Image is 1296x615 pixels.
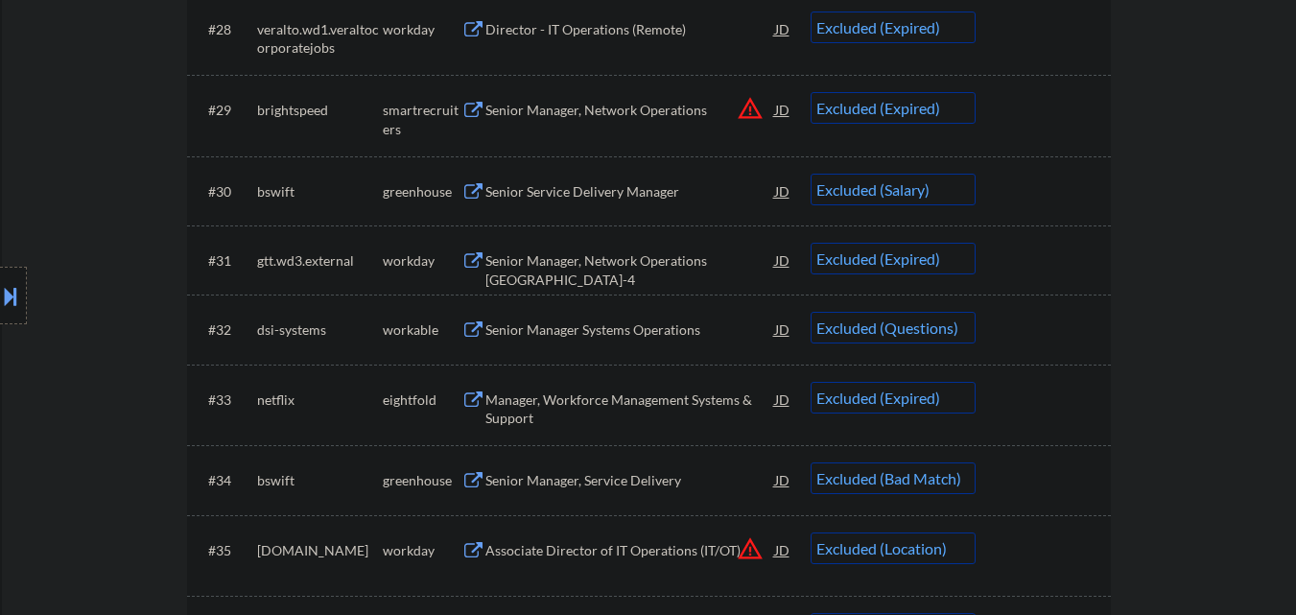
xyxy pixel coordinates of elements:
div: Senior Manager Systems Operations [485,320,775,340]
div: veralto.wd1.veraltocorporatejobs [257,20,383,58]
div: JD [773,12,792,46]
div: #34 [208,471,242,490]
div: JD [773,92,792,127]
div: Senior Service Delivery Manager [485,182,775,201]
div: smartrecruiters [383,101,461,138]
button: warning_amber [737,535,764,562]
div: bswift [257,471,383,490]
div: #35 [208,541,242,560]
div: greenhouse [383,471,461,490]
div: workday [383,251,461,271]
div: workable [383,320,461,340]
div: workday [383,20,461,39]
div: Senior Manager, Network Operations [485,101,775,120]
div: Director - IT Operations (Remote) [485,20,775,39]
button: warning_amber [737,95,764,122]
div: JD [773,382,792,416]
div: #28 [208,20,242,39]
div: brightspeed [257,101,383,120]
div: JD [773,532,792,567]
div: JD [773,462,792,497]
div: Manager, Workforce Management Systems & Support [485,390,775,428]
div: Senior Manager, Network Operations [GEOGRAPHIC_DATA]-4 [485,251,775,289]
div: #29 [208,101,242,120]
div: JD [773,174,792,208]
div: Associate Director of IT Operations (IT/OT) [485,541,775,560]
div: JD [773,243,792,277]
div: Senior Manager, Service Delivery [485,471,775,490]
div: JD [773,312,792,346]
div: workday [383,541,461,560]
div: [DOMAIN_NAME] [257,541,383,560]
div: eightfold [383,390,461,410]
div: greenhouse [383,182,461,201]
